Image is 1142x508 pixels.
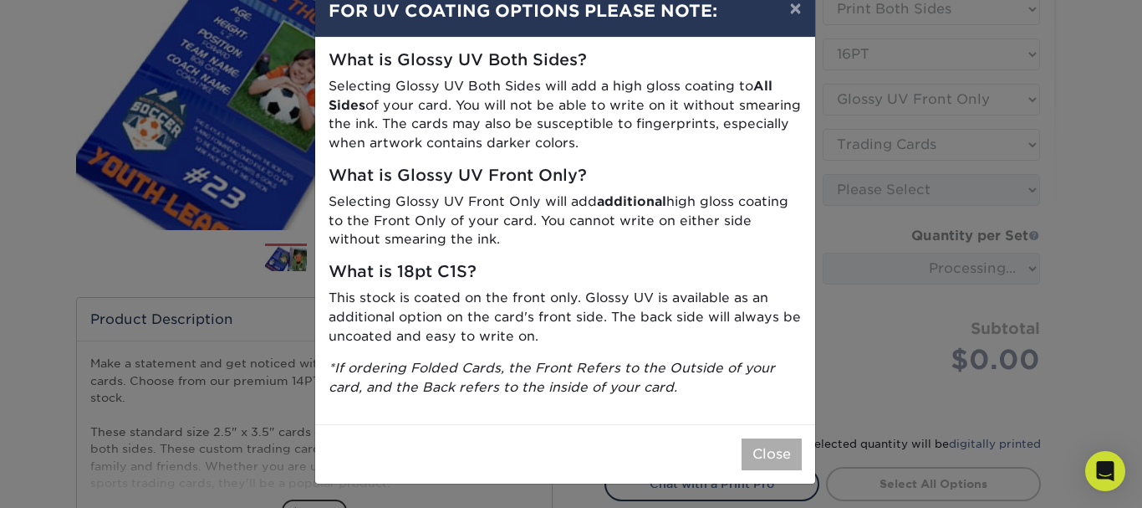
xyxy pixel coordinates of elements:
[329,167,802,186] h5: What is Glossy UV Front Only?
[329,360,775,395] i: *If ordering Folded Cards, the Front Refers to the Outside of your card, and the Back refers to t...
[329,263,802,282] h5: What is 18pt C1S?
[1085,451,1125,491] div: Open Intercom Messenger
[597,193,666,209] strong: additional
[329,289,802,346] p: This stock is coated on the front only. Glossy UV is available as an additional option on the car...
[329,51,802,70] h5: What is Glossy UV Both Sides?
[329,77,802,153] p: Selecting Glossy UV Both Sides will add a high gloss coating to of your card. You will not be abl...
[329,78,772,113] strong: All Sides
[329,192,802,249] p: Selecting Glossy UV Front Only will add high gloss coating to the Front Only of your card. You ca...
[742,439,802,470] button: Close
